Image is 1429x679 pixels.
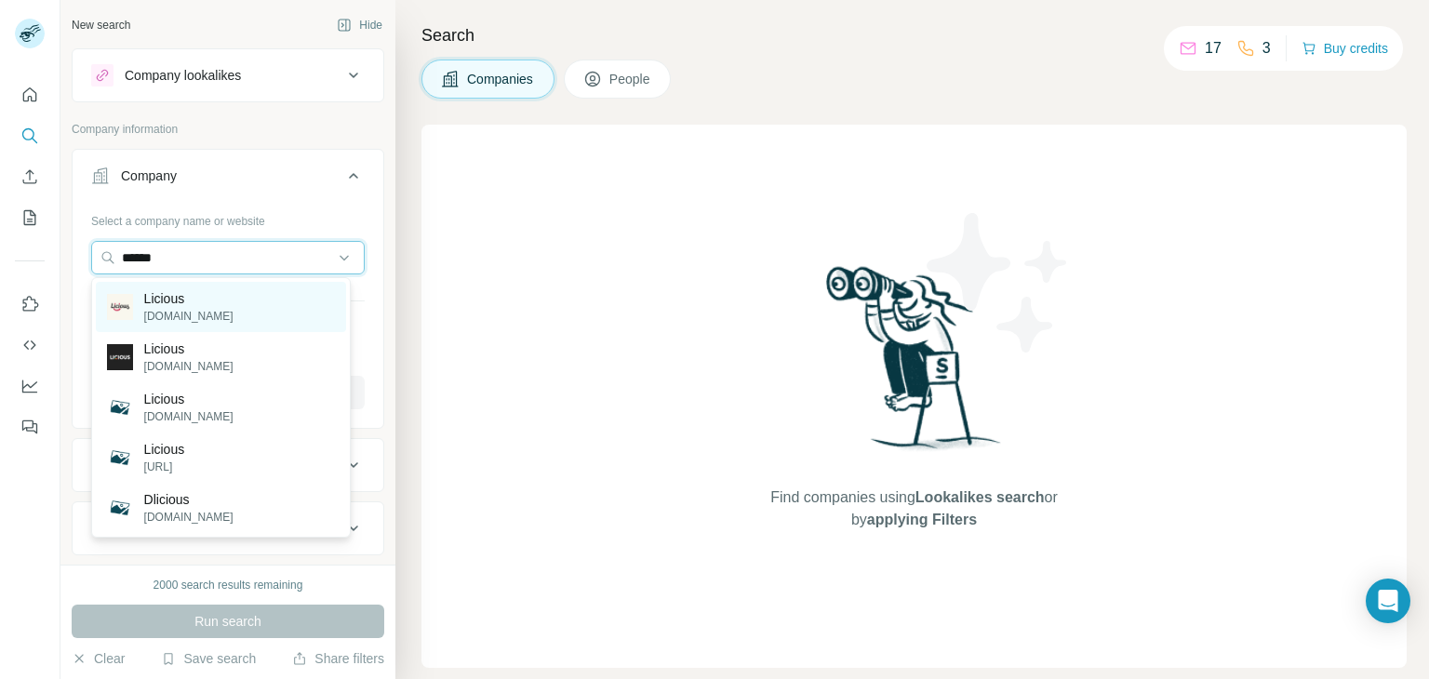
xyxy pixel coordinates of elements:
button: Enrich CSV [15,160,45,193]
p: [DOMAIN_NAME] [144,408,234,425]
button: Industry [73,443,383,487]
p: 17 [1205,37,1222,60]
button: Dashboard [15,369,45,403]
img: Licious [107,445,133,471]
span: Find companies using or by [765,486,1062,531]
div: Select a company name or website [91,206,365,230]
div: New search [72,17,130,33]
p: Licious [144,289,234,308]
span: applying Filters [867,512,977,527]
button: Feedback [15,410,45,444]
img: Surfe Illustration - Woman searching with binoculars [818,261,1011,469]
button: Share filters [292,649,384,668]
button: Use Surfe API [15,328,45,362]
img: Licious [107,394,133,420]
img: Dlicious [107,495,133,521]
button: My lists [15,201,45,234]
p: Licious [144,440,185,459]
button: Save search [161,649,256,668]
span: Companies [467,70,535,88]
span: People [609,70,652,88]
div: 2000 search results remaining [154,577,303,593]
p: [URL] [144,459,185,475]
p: Licious [144,339,234,358]
p: 3 [1262,37,1271,60]
button: Clear [72,649,125,668]
p: Licious [144,390,234,408]
button: Buy credits [1302,35,1388,61]
img: Licious [107,344,133,370]
img: Surfe Illustration - Stars [915,199,1082,366]
h4: Search [421,22,1407,48]
p: [DOMAIN_NAME] [144,509,234,526]
p: [DOMAIN_NAME] [144,358,234,375]
button: Quick start [15,78,45,112]
div: Company [121,166,177,185]
button: HQ location [73,506,383,551]
div: Open Intercom Messenger [1366,579,1410,623]
div: Company lookalikes [125,66,241,85]
p: [DOMAIN_NAME] [144,308,234,325]
span: Lookalikes search [915,489,1045,505]
p: Company information [72,121,384,138]
button: Hide [324,11,395,39]
p: Dlicious [144,490,234,509]
button: Company lookalikes [73,53,383,98]
button: Company [73,153,383,206]
button: Use Surfe on LinkedIn [15,287,45,321]
button: Search [15,119,45,153]
img: Licious [107,294,133,320]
